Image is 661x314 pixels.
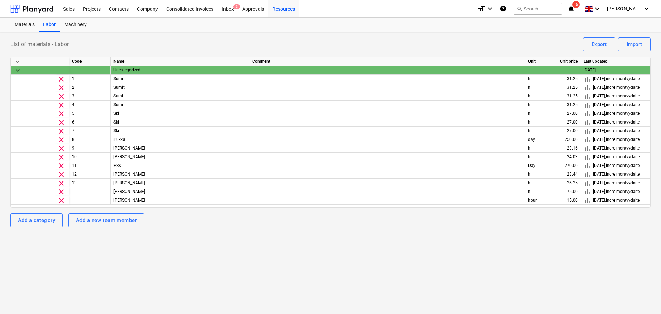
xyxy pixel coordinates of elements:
[584,92,592,101] span: Show price history
[584,153,647,161] div: [DATE] , indre montvydaite
[546,161,581,170] div: 270.00
[249,57,525,66] div: Comment
[546,135,581,144] div: 250.00
[584,84,592,92] span: Show price history
[233,4,240,9] span: 3
[69,179,111,187] div: 13
[69,161,111,170] div: 11
[584,135,647,144] div: [DATE] , indre montvydaite
[546,127,581,135] div: 27.00
[69,118,111,127] div: 6
[69,101,111,109] div: 4
[111,187,249,196] div: [PERSON_NAME]
[584,153,592,161] span: Show price history
[584,196,647,205] div: [DATE] , indre montvydaite
[584,188,592,196] span: Show price history
[584,101,592,109] span: Show price history
[57,196,66,205] span: clear
[57,110,66,118] span: clear
[57,179,66,187] span: clear
[525,187,546,196] div: h
[10,213,63,227] button: Add a category
[57,188,66,196] span: clear
[584,118,647,127] div: [DATE] , indre montvydaite
[525,196,546,205] div: hour
[111,170,249,179] div: [PERSON_NAME]
[76,216,137,225] div: Add a new team member
[584,75,592,83] span: Show price history
[584,136,592,144] span: Show price history
[525,75,546,83] div: h
[111,57,249,66] div: Name
[57,127,66,135] span: clear
[14,58,22,66] span: keyboard_arrow_down
[57,153,66,161] span: clear
[584,127,647,135] div: [DATE] , indre montvydaite
[69,135,111,144] div: 8
[584,83,647,92] div: [DATE] , indre montvydaite
[69,75,111,83] div: 1
[57,118,66,127] span: clear
[69,109,111,118] div: 5
[546,179,581,187] div: 26.25
[69,83,111,92] div: 2
[525,92,546,101] div: h
[546,170,581,179] div: 23.44
[57,162,66,170] span: clear
[57,144,66,153] span: clear
[583,37,615,51] button: Export
[111,109,249,118] div: Ski
[525,57,546,66] div: Unit
[111,135,249,144] div: Pukka
[584,170,592,179] span: Show price history
[584,75,647,83] div: [DATE] , indre montvydaite
[584,179,647,187] div: [DATE] , indre montvydaite
[584,170,647,179] div: [DATE] , indre montvydaite
[584,101,647,109] div: [DATE] , indre montvydaite
[584,92,647,101] div: [DATE] , indre montvydaite
[69,92,111,101] div: 3
[69,127,111,135] div: 7
[111,196,249,205] div: [PERSON_NAME]
[525,109,546,118] div: h
[584,144,592,153] span: Show price history
[111,66,249,75] div: Uncategorized
[111,161,249,170] div: PSK
[546,75,581,83] div: 31.25
[60,18,91,32] a: Machinery
[69,57,111,66] div: Code
[514,3,562,15] button: Search
[584,118,592,127] span: Show price history
[627,40,642,49] div: Import
[568,5,575,13] i: notifications
[57,170,66,179] span: clear
[69,170,111,179] div: 12
[57,136,66,144] span: clear
[584,110,592,118] span: Show price history
[584,144,647,153] div: [DATE] , indre montvydaite
[39,18,60,32] a: Labor
[584,162,592,170] span: Show price history
[10,18,39,32] a: Materials
[546,57,581,66] div: Unit price
[546,109,581,118] div: 27.00
[111,153,249,161] div: [PERSON_NAME]
[486,5,494,13] i: keyboard_arrow_down
[584,109,647,118] div: [DATE] , indre montvydaite
[525,101,546,109] div: h
[517,6,522,11] span: search
[546,118,581,127] div: 27.00
[593,5,601,13] i: keyboard_arrow_down
[525,127,546,135] div: h
[525,170,546,179] div: h
[57,75,66,83] span: clear
[111,101,249,109] div: Sumit
[477,5,486,13] i: format_size
[581,57,650,66] div: Last updated
[642,5,651,13] i: keyboard_arrow_down
[546,187,581,196] div: 75.00
[14,66,22,75] span: keyboard_arrow_down
[111,83,249,92] div: Sumit
[111,144,249,153] div: [PERSON_NAME]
